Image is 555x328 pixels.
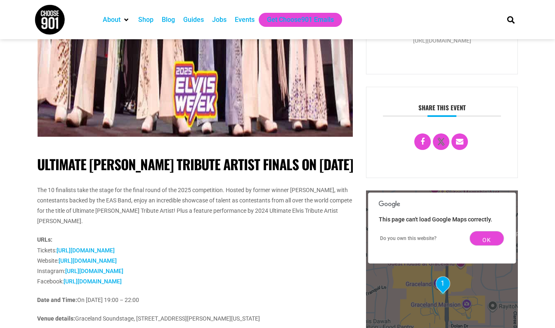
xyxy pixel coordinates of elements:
[59,257,117,264] a: [URL][DOMAIN_NAME]
[436,279,450,287] span: 1
[383,104,501,117] h3: Share this event
[37,236,52,243] strong: URLs:
[37,235,354,287] p: Tickets: Website: Instagram: Facebook:
[414,133,431,150] a: Share on Facebook
[37,315,75,322] strong: Venue details:
[57,247,115,254] a: [URL][DOMAIN_NAME]
[65,268,123,274] a: [URL][DOMAIN_NAME]
[504,13,517,26] div: Search
[413,37,471,44] a: [URL][DOMAIN_NAME]
[433,133,449,150] a: X Social Network
[37,297,77,303] strong: Date and Time:
[37,185,354,227] p: The 10 finalists take the stage for the final round of the 2025 competition. Hosted by former win...
[37,156,354,173] h1: ULTIMATE [PERSON_NAME] TRIBUTE ARTIST FINALS ON [DATE]
[470,231,504,246] button: OK
[380,235,437,241] a: Do you own this website?
[37,314,354,324] p: Graceland Soundstage, [STREET_ADDRESS][PERSON_NAME][US_STATE]
[64,278,122,285] a: [URL][DOMAIN_NAME]
[212,15,227,25] a: Jobs
[138,15,154,25] a: Shop
[451,133,468,150] a: Email
[99,13,493,27] nav: Main nav
[162,15,175,25] a: Blog
[267,15,334,25] a: Get Choose901 Emails
[379,216,492,223] span: This page can't load Google Maps correctly.
[235,15,255,25] a: Events
[99,13,134,27] div: About
[183,15,204,25] a: Guides
[103,15,120,25] a: About
[37,295,354,305] p: On [DATE] 19:00 – 22:00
